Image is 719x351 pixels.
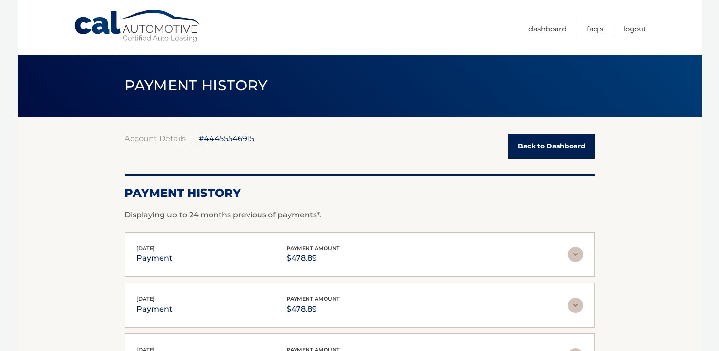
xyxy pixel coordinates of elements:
[623,21,646,37] a: Logout
[136,302,173,316] p: payment
[287,245,340,252] span: payment amount
[508,134,595,159] a: Back to Dashboard
[528,21,566,37] a: Dashboard
[125,77,268,94] span: PAYMENT HISTORY
[73,10,201,43] a: Cal Automotive
[587,21,603,37] a: FAQ's
[136,252,173,265] p: payment
[136,295,155,302] span: [DATE]
[125,209,595,221] p: Displaying up to 24 months previous of payments*.
[191,134,193,143] span: |
[287,302,340,316] p: $478.89
[568,247,583,262] img: accordion-rest.svg
[287,252,340,265] p: $478.89
[568,298,583,313] img: accordion-rest.svg
[125,134,186,143] a: Account Details
[199,134,254,143] span: #44455546915
[136,245,155,252] span: [DATE]
[287,295,340,302] span: payment amount
[125,186,595,200] h2: Payment History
